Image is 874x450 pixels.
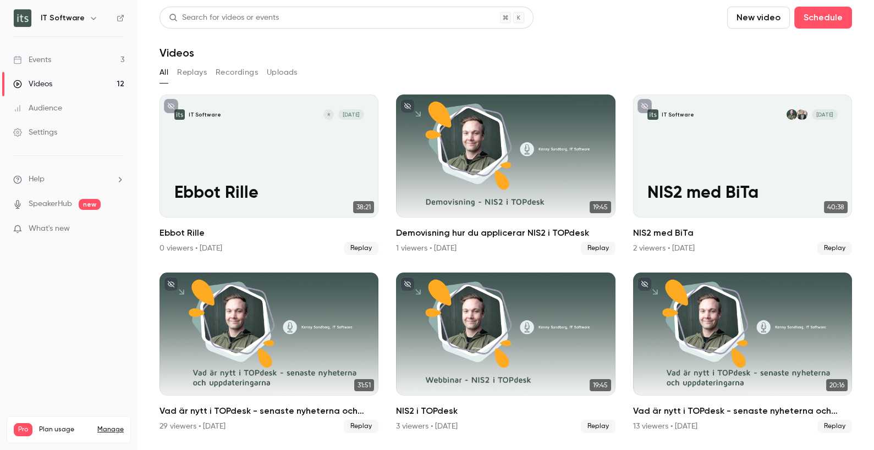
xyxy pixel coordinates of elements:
[633,273,852,433] li: Vad är nytt i TOPdesk - senaste nyheterna och uppdateringarna
[633,243,695,254] div: 2 viewers • [DATE]
[160,226,378,240] h2: Ebbot Rille
[160,64,168,81] button: All
[633,226,852,240] h2: NIS2 med BiTa
[111,224,124,234] iframe: Noticeable Trigger
[13,54,51,65] div: Events
[581,420,615,433] span: Replay
[633,95,852,255] li: NIS2 med BiTa
[826,379,848,391] span: 20:16
[160,243,222,254] div: 0 viewers • [DATE]
[817,420,852,433] span: Replay
[396,95,615,255] a: 19:45Demovisning hur du applicerar NIS2 i TOPdesk1 viewers • [DATE]Replay
[39,425,91,434] span: Plan usage
[400,99,415,113] button: unpublished
[396,273,615,433] a: 19:45NIS2 i TOPdesk3 viewers • [DATE]Replay
[164,277,178,291] button: unpublished
[160,404,378,418] h2: Vad är nytt i TOPdesk - senaste nyheterna och uppdateringarna
[79,199,101,210] span: new
[396,421,458,432] div: 3 viewers • [DATE]
[13,127,57,138] div: Settings
[174,184,364,203] p: Ebbot Rille
[174,109,185,120] img: Ebbot Rille
[633,421,697,432] div: 13 viewers • [DATE]
[727,7,790,29] button: New video
[396,226,615,240] h2: Demovisning hur du applicerar NIS2 i TOPdesk
[353,201,374,213] span: 38:21
[267,64,298,81] button: Uploads
[41,13,85,24] h6: IT Software
[396,243,457,254] div: 1 viewers • [DATE]
[396,95,615,255] li: Demovisning hur du applicerar NIS2 i TOPdesk
[160,95,378,255] li: Ebbot Rille
[817,242,852,255] span: Replay
[633,404,852,418] h2: Vad är nytt i TOPdesk - senaste nyheterna och uppdateringarna
[160,7,852,443] section: Videos
[396,404,615,418] h2: NIS2 i TOPdesk
[14,423,32,436] span: Pro
[637,99,652,113] button: unpublished
[662,111,694,118] p: IT Software
[169,12,279,24] div: Search for videos or events
[177,64,207,81] button: Replays
[647,109,658,120] img: NIS2 med BiTa
[400,277,415,291] button: unpublished
[323,109,335,121] div: R
[216,64,258,81] button: Recordings
[354,379,374,391] span: 31:51
[160,421,226,432] div: 29 viewers • [DATE]
[189,111,221,118] p: IT Software
[29,198,72,210] a: SpeakerHub
[590,201,611,213] span: 19:45
[29,223,70,235] span: What's new
[13,103,62,114] div: Audience
[338,109,364,120] span: [DATE]
[160,273,378,433] a: 31:51Vad är nytt i TOPdesk - senaste nyheterna och uppdateringarna29 viewers • [DATE]Replay
[812,109,838,120] span: [DATE]
[344,420,378,433] span: Replay
[590,379,611,391] span: 19:45
[633,95,852,255] a: NIS2 med BiTa IT SoftwareAnders BrunbergKenny Sandberg[DATE]NIS2 med BiTa40:38NIS2 med BiTa2 view...
[164,99,178,113] button: unpublished
[396,273,615,433] li: NIS2 i TOPdesk
[160,95,378,255] a: Ebbot RilleIT SoftwareR[DATE]Ebbot Rille38:21Ebbot Rille0 viewers • [DATE]Replay
[824,201,848,213] span: 40:38
[160,273,378,433] li: Vad är nytt i TOPdesk - senaste nyheterna och uppdateringarna
[344,242,378,255] span: Replay
[633,273,852,433] a: 20:16Vad är nytt i TOPdesk - senaste nyheterna och uppdateringarna13 viewers • [DATE]Replay
[97,425,124,434] a: Manage
[787,109,798,120] img: Kenny Sandberg
[13,174,124,185] li: help-dropdown-opener
[794,7,852,29] button: Schedule
[581,242,615,255] span: Replay
[160,46,194,59] h1: Videos
[647,184,837,203] p: NIS2 med BiTa
[14,9,31,27] img: IT Software
[796,109,807,120] img: Anders Brunberg
[637,277,652,291] button: unpublished
[13,79,52,90] div: Videos
[29,174,45,185] span: Help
